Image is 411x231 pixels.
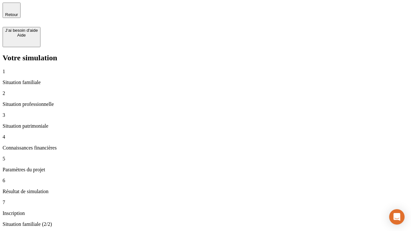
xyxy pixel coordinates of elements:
[3,54,408,62] h2: Votre simulation
[3,112,408,118] p: 3
[5,12,18,17] span: Retour
[3,178,408,184] p: 6
[3,27,40,47] button: J’ai besoin d'aideAide
[389,209,405,225] div: Open Intercom Messenger
[5,28,38,33] div: J’ai besoin d'aide
[3,101,408,107] p: Situation professionnelle
[3,210,408,216] p: Inscription
[3,90,408,96] p: 2
[3,200,408,205] p: 7
[3,156,408,162] p: 5
[3,221,408,227] p: Situation familiale (2/2)
[3,167,408,173] p: Paramètres du projet
[3,80,408,85] p: Situation familiale
[3,145,408,151] p: Connaissances financières
[5,33,38,38] div: Aide
[3,189,408,194] p: Résultat de simulation
[3,3,21,18] button: Retour
[3,134,408,140] p: 4
[3,69,408,74] p: 1
[3,123,408,129] p: Situation patrimoniale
